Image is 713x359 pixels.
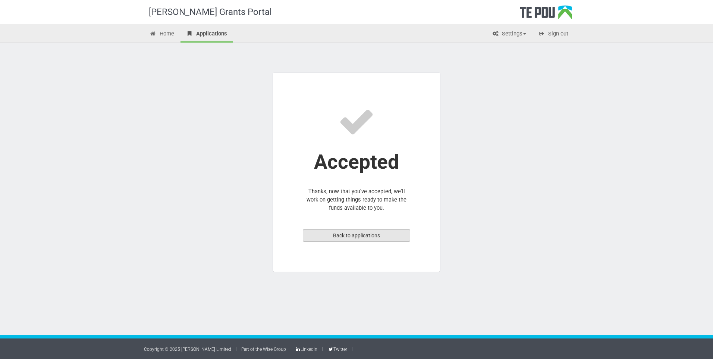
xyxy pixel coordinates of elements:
[303,159,410,165] div: Accepted
[144,26,180,43] a: Home
[486,26,532,43] a: Settings
[180,26,233,43] a: Applications
[303,229,410,242] a: Back to applications
[241,347,286,352] a: Part of the Wise Group
[533,26,574,43] a: Sign out
[303,187,410,212] p: Thanks, now that you've accepted, we'll work on getting things ready to make the funds available ...
[295,347,317,352] a: LinkedIn
[327,347,347,352] a: Twitter
[144,347,231,352] a: Copyright © 2025 [PERSON_NAME] Limited
[520,5,572,24] div: Te Pou Logo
